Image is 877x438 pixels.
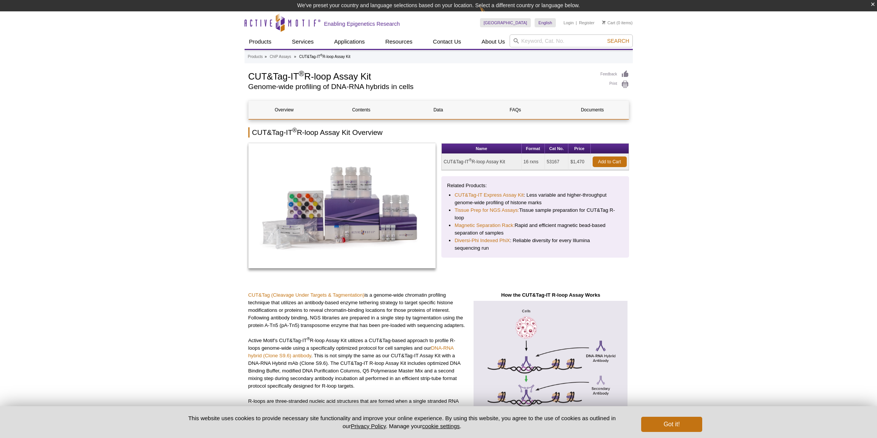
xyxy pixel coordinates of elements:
[455,222,515,229] a: Magnetic Separation Rack:
[455,222,616,237] li: Rapid and efficient magnetic bead-based separation of samples
[480,6,500,23] img: Change Here
[447,182,623,189] p: Related Products:
[568,154,590,170] td: $1,470
[442,154,522,170] td: CUT&Tag-IT R-loop Assay Kit
[248,337,467,390] p: Active Motif’s CUT&Tag-IT R-loop Assay Kit utilizes a CUT&Tag-based approach to profile R-loops g...
[307,336,310,341] sup: ®
[265,55,267,59] li: »
[510,34,633,47] input: Keyword, Cat. No.
[641,417,702,432] button: Got it!
[522,154,545,170] td: 16 rxns
[248,143,436,268] img: CUT&Tag-IT<sup>®</sup> R-loop Assay Kit
[455,206,519,214] a: Tissue Prep for NGS Assays:
[455,191,616,206] li: : Less variable and higher-throughput genome-wide profiling of histone marks
[455,206,616,222] li: Tissue sample preparation for CUT&Tag R-loop
[299,69,304,78] sup: ®
[601,80,629,89] a: Print
[522,144,545,154] th: Format
[248,127,629,138] h2: CUT&Tag-IT R-loop Assay Kit Overview
[403,101,474,119] a: Data
[477,34,510,49] a: About Us
[579,20,595,25] a: Register
[270,53,291,60] a: ChIP Assays
[568,144,590,154] th: Price
[602,20,606,24] img: Your Cart
[557,101,628,119] a: Documents
[329,34,369,49] a: Applications
[324,20,400,27] h2: Enabling Epigenetics Research
[535,18,556,27] a: English
[602,18,633,27] li: (0 items)
[287,34,318,49] a: Services
[248,345,454,358] a: DNA-RNA hybrid (Clone S9.6) antibody
[563,20,574,25] a: Login
[248,83,593,90] h2: Genome-wide profiling of DNA-RNA hybrids in cells
[428,34,466,49] a: Contact Us
[175,414,629,430] p: This website uses cookies to provide necessary site functionality and improve your online experie...
[480,101,551,119] a: FAQs
[422,423,460,429] button: cookie settings
[299,55,350,59] li: CUT&Tag-IT R-loop Assay Kit
[249,101,320,119] a: Overview
[601,70,629,78] a: Feedback
[607,38,629,44] span: Search
[576,18,577,27] li: |
[593,156,627,167] a: Add to Cart
[455,237,616,252] li: : Reliable diversity for every Illumina sequencing run
[602,20,615,25] a: Cart
[545,154,569,170] td: 53167
[326,101,397,119] a: Contents
[292,127,297,133] sup: ®
[248,291,467,329] p: is a genome-wide chromatin profiling technique that utilizes an antibody-based enzyme tethering s...
[480,18,531,27] a: [GEOGRAPHIC_DATA]
[442,144,522,154] th: Name
[245,34,276,49] a: Products
[248,292,365,298] a: CUT&Tag (Cleavage Under Targets & Tagmentation)
[294,55,297,59] li: »
[501,292,600,298] strong: How the CUT&Tag-IT R-loop Assay Works
[320,53,323,57] sup: ®
[455,191,524,199] a: CUT&Tag-IT Express Assay Kit
[545,144,569,154] th: Cat No.
[605,38,631,44] button: Search
[469,158,472,162] sup: ®
[351,423,386,429] a: Privacy Policy
[381,34,417,49] a: Resources
[248,53,263,60] a: Products
[455,237,510,244] a: Diversi-Phi Indexed PhiX
[248,70,593,81] h1: CUT&Tag-IT R-loop Assay Kit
